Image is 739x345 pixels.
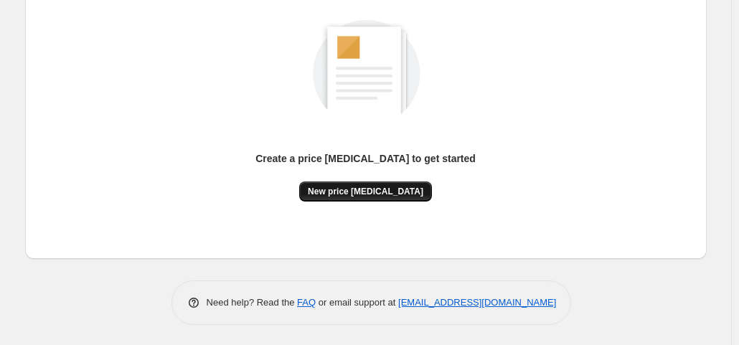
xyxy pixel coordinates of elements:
button: New price [MEDICAL_DATA] [299,181,432,202]
a: FAQ [297,297,316,308]
span: Need help? Read the [207,297,298,308]
p: Create a price [MEDICAL_DATA] to get started [255,151,476,166]
span: New price [MEDICAL_DATA] [308,186,423,197]
a: [EMAIL_ADDRESS][DOMAIN_NAME] [398,297,556,308]
span: or email support at [316,297,398,308]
